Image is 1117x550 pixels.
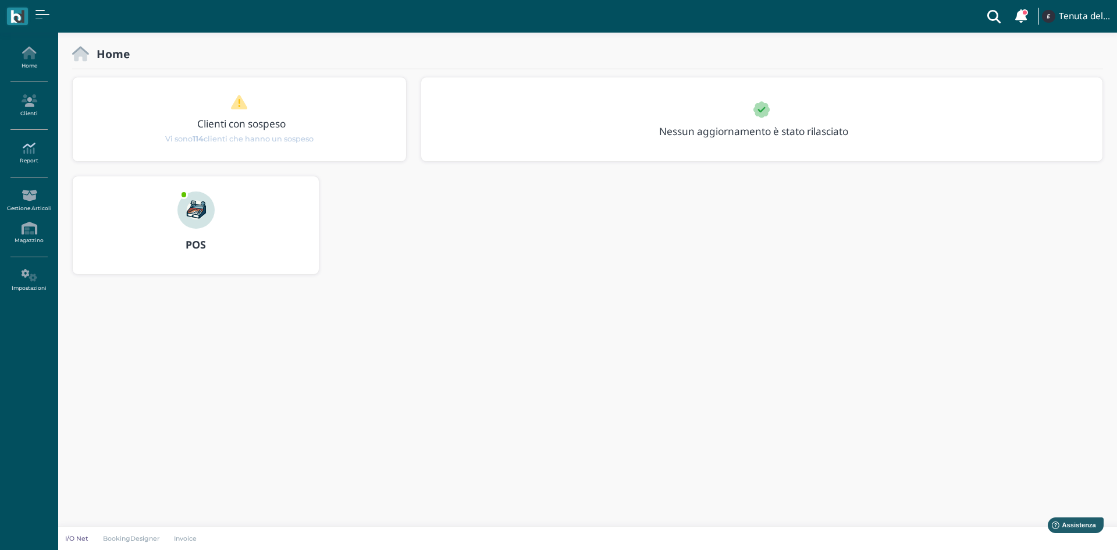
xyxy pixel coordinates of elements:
div: 1 / 1 [73,77,406,161]
h3: Clienti con sospeso [97,118,386,129]
a: Impostazioni [3,264,54,296]
span: Assistenza [34,9,77,18]
a: Report [3,137,54,169]
a: ... Tenuta del Barco [1040,2,1110,30]
img: logo [10,10,24,23]
img: ... [1042,10,1055,23]
h4: Tenuta del Barco [1059,12,1110,22]
a: Home [3,42,54,74]
a: Magazzino [3,217,54,249]
b: POS [186,237,206,251]
span: Vi sono clienti che hanno un sospeso [165,133,314,144]
h2: Home [89,48,130,60]
a: Clienti [3,90,54,122]
img: ... [177,191,215,229]
div: 1 / 1 [421,77,1102,161]
iframe: Help widget launcher [1034,514,1107,540]
h3: Nessun aggiornamento è stato rilasciato [652,126,875,137]
a: ... POS [72,176,319,289]
b: 114 [193,134,204,143]
a: Gestione Articoli [3,184,54,217]
a: Clienti con sospeso Vi sono114clienti che hanno un sospeso [95,94,383,144]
